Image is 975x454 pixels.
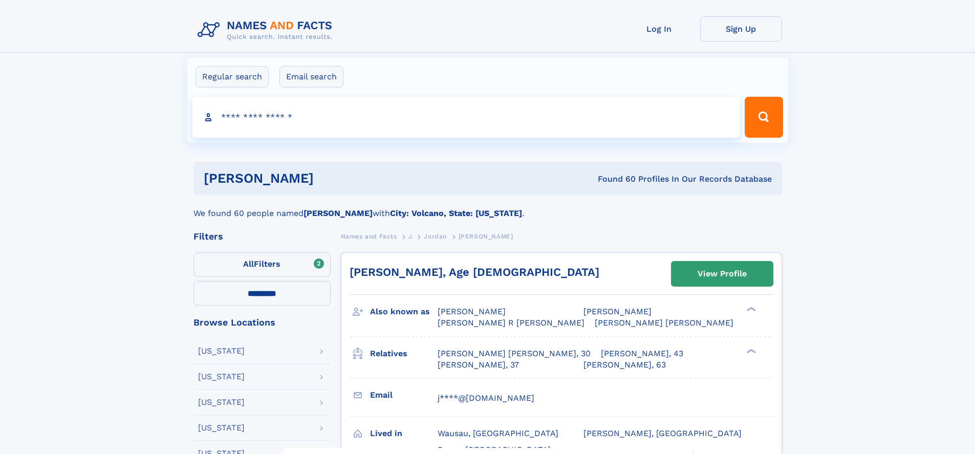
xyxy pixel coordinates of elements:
[595,318,733,328] span: [PERSON_NAME] [PERSON_NAME]
[198,347,245,355] div: [US_STATE]
[193,252,331,277] label: Filters
[193,16,341,44] img: Logo Names and Facts
[438,307,506,316] span: [PERSON_NAME]
[304,208,373,218] b: [PERSON_NAME]
[198,424,245,432] div: [US_STATE]
[456,174,772,185] div: Found 60 Profiles In Our Records Database
[193,232,331,241] div: Filters
[243,259,254,269] span: All
[438,318,584,328] span: [PERSON_NAME] R [PERSON_NAME]
[350,266,599,278] a: [PERSON_NAME], Age [DEMOGRAPHIC_DATA]
[390,208,522,218] b: City: Volcano, State: [US_STATE]
[700,16,782,41] a: Sign Up
[438,359,519,371] a: [PERSON_NAME], 37
[198,373,245,381] div: [US_STATE]
[744,306,756,313] div: ❯
[438,428,558,438] span: Wausau, [GEOGRAPHIC_DATA]
[370,303,438,320] h3: Also known as
[341,230,397,243] a: Names and Facts
[193,195,782,220] div: We found 60 people named with .
[408,230,413,243] a: J
[279,66,343,88] label: Email search
[601,348,683,359] a: [PERSON_NAME], 43
[583,307,652,316] span: [PERSON_NAME]
[370,386,438,404] h3: Email
[370,425,438,442] h3: Lived in
[745,97,783,138] button: Search Button
[583,428,742,438] span: [PERSON_NAME], [GEOGRAPHIC_DATA]
[618,16,700,41] a: Log In
[744,348,756,354] div: ❯
[424,233,447,240] span: Jordan
[671,262,773,286] a: View Profile
[192,97,741,138] input: search input
[424,230,447,243] a: Jordan
[459,233,513,240] span: [PERSON_NAME]
[193,318,331,327] div: Browse Locations
[198,398,245,406] div: [US_STATE]
[204,172,456,185] h1: [PERSON_NAME]
[583,359,666,371] a: [PERSON_NAME], 63
[698,262,747,286] div: View Profile
[196,66,269,88] label: Regular search
[370,345,438,362] h3: Relatives
[408,233,413,240] span: J
[438,348,591,359] a: [PERSON_NAME] [PERSON_NAME], 30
